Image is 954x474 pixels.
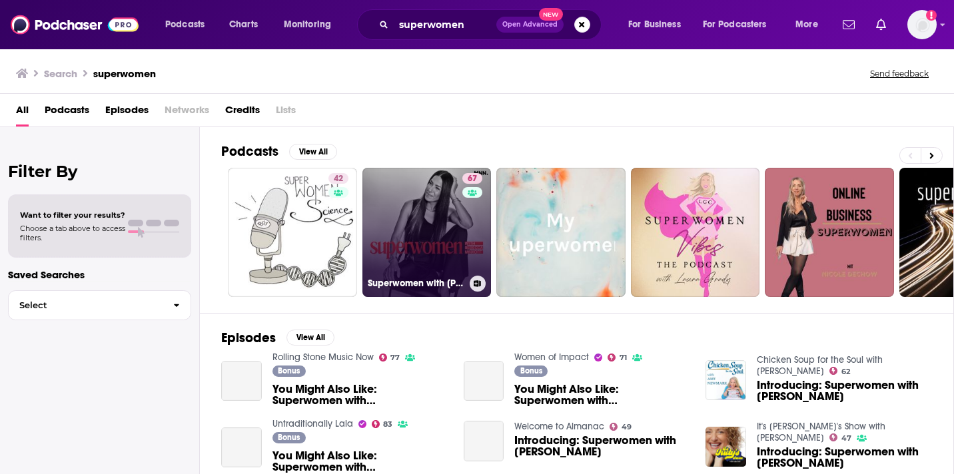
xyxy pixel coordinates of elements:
[289,144,337,160] button: View All
[165,15,205,34] span: Podcasts
[93,67,156,80] h3: superwomen
[907,10,937,39] button: Show profile menu
[225,99,260,126] a: Credits
[272,450,448,473] a: You Might Also Like: Superwomen with Rebecca Minkoff
[16,99,29,126] a: All
[272,352,374,363] a: Rolling Stone Music Now
[274,14,348,35] button: open menu
[620,355,627,361] span: 71
[926,10,937,21] svg: Add a profile image
[221,143,278,160] h2: Podcasts
[20,224,125,242] span: Choose a tab above to access filters.
[514,383,690,406] a: You Might Also Like: Superwomen with Rebecca Minkoff
[221,330,334,346] a: EpisodesView All
[871,13,891,36] a: Show notifications dropdown
[370,9,614,40] div: Search podcasts, credits, & more...
[464,361,504,401] a: You Might Also Like: Superwomen with Rebecca Minkoff
[362,168,492,297] a: 67Superwomen with [PERSON_NAME]
[45,99,89,126] a: Podcasts
[757,354,883,377] a: Chicken Soup for the Soul with Amy Newmark
[278,433,300,441] span: Bonus
[610,423,632,431] a: 49
[514,421,604,432] a: Welcome to Almanac
[786,14,835,35] button: open menu
[703,15,767,34] span: For Podcasters
[390,355,400,361] span: 77
[619,14,698,35] button: open menu
[8,162,191,181] h2: Filter By
[502,21,558,28] span: Open Advanced
[272,383,448,406] a: You Might Also Like: Superwomen with Rebecca Minkoff
[757,446,932,469] a: Introducing: Superwomen with Rebecca Minkoff
[539,8,563,21] span: New
[221,143,337,160] a: PodcastsView All
[462,173,482,184] a: 67
[837,13,860,36] a: Show notifications dropdown
[379,354,400,361] a: 77
[841,435,851,441] span: 47
[228,168,357,297] a: 42
[866,68,933,79] button: Send feedback
[272,383,448,406] span: You Might Also Like: Superwomen with [PERSON_NAME]
[628,15,681,34] span: For Business
[706,427,746,467] img: Introducing: Superwomen with Rebecca Minkoff
[156,14,222,35] button: open menu
[608,354,627,361] a: 71
[468,172,477,186] span: 67
[44,67,77,80] h3: Search
[694,14,786,35] button: open menu
[229,15,258,34] span: Charts
[829,433,851,441] a: 47
[372,420,393,428] a: 83
[165,99,209,126] span: Networks
[907,10,937,39] span: Logged in as sophiak
[829,367,850,375] a: 62
[907,10,937,39] img: User Profile
[464,421,504,461] a: Introducing: Superwomen with Rebecca Minkoff
[757,379,932,402] span: Introducing: Superwomen with [PERSON_NAME]
[272,450,448,473] span: You Might Also Like: Superwomen with [PERSON_NAME]
[334,172,343,186] span: 42
[514,435,690,457] span: Introducing: Superwomen with [PERSON_NAME]
[8,290,191,320] button: Select
[514,383,690,406] span: You Might Also Like: Superwomen with [PERSON_NAME]
[514,435,690,457] a: Introducing: Superwomen with Rebecca Minkoff
[11,12,139,37] img: Podchaser - Follow, Share and Rate Podcasts
[221,14,266,35] a: Charts
[286,330,334,346] button: View All
[622,424,632,430] span: 49
[383,421,392,427] span: 83
[757,421,885,443] a: It's Judy's Show with Judy Gold
[757,379,932,402] a: Introducing: Superwomen with Rebecca Minkoff
[368,278,464,289] h3: Superwomen with [PERSON_NAME]
[221,427,262,468] a: You Might Also Like: Superwomen with Rebecca Minkoff
[795,15,818,34] span: More
[496,17,564,33] button: Open AdvancedNew
[514,352,589,363] a: Women of Impact
[841,369,850,375] span: 62
[394,14,496,35] input: Search podcasts, credits, & more...
[276,99,296,126] span: Lists
[520,367,542,375] span: Bonus
[221,361,262,401] a: You Might Also Like: Superwomen with Rebecca Minkoff
[20,210,125,220] span: Want to filter your results?
[706,360,746,401] img: Introducing: Superwomen with Rebecca Minkoff
[8,268,191,281] p: Saved Searches
[328,173,348,184] a: 42
[9,301,163,310] span: Select
[272,418,353,429] a: Untraditionally Lala
[278,367,300,375] span: Bonus
[757,446,932,469] span: Introducing: Superwomen with [PERSON_NAME]
[105,99,149,126] a: Episodes
[284,15,331,34] span: Monitoring
[221,330,276,346] h2: Episodes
